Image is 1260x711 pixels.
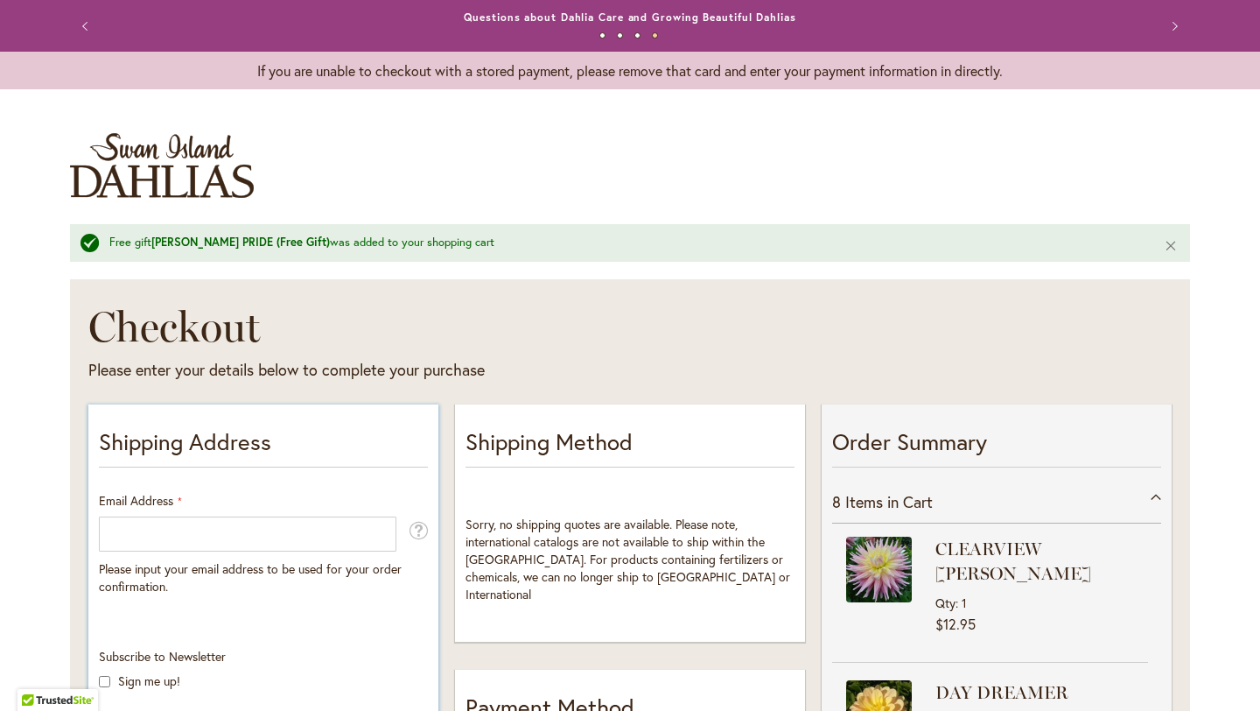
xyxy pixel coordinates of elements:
[13,649,62,698] iframe: Launch Accessibility Center
[845,491,933,512] span: Items in Cart
[652,32,658,39] button: 4 of 4
[935,680,1144,705] strong: DAY DREAMER
[935,595,955,611] span: Qty
[118,672,180,689] label: Sign me up!
[465,516,790,602] span: Sorry, no shipping quotes are available. Please note, international catalogs are not available to...
[99,492,173,509] span: Email Address
[1155,9,1190,44] button: Next
[846,537,912,602] img: CLEARVIEW JONAS
[935,537,1144,586] strong: CLEARVIEW [PERSON_NAME]
[70,133,254,198] a: store logo
[88,300,857,353] h1: Checkout
[935,615,976,633] span: $12.95
[617,32,623,39] button: 2 of 4
[634,32,640,39] button: 3 of 4
[464,11,795,24] a: Questions about Dahlia Care and Growing Beautiful Dahlias
[109,235,1137,251] div: Free gift was added to your shopping cart
[599,32,605,39] button: 1 of 4
[70,9,105,44] button: Previous
[832,491,841,512] span: 8
[88,359,857,382] div: Please enter your details below to complete your purchase
[99,426,428,468] p: Shipping Address
[465,426,794,468] p: Shipping Method
[70,60,1190,81] p: If you are unable to checkout with a stored payment, please remove that card and enter your payme...
[99,648,226,665] span: Subscribe to Newsletter
[99,560,402,595] span: Please input your email address to be used for your order confirmation.
[962,595,967,611] span: 1
[151,235,330,250] strong: [PERSON_NAME] PRIDE (Free Gift)
[832,426,1161,468] p: Order Summary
